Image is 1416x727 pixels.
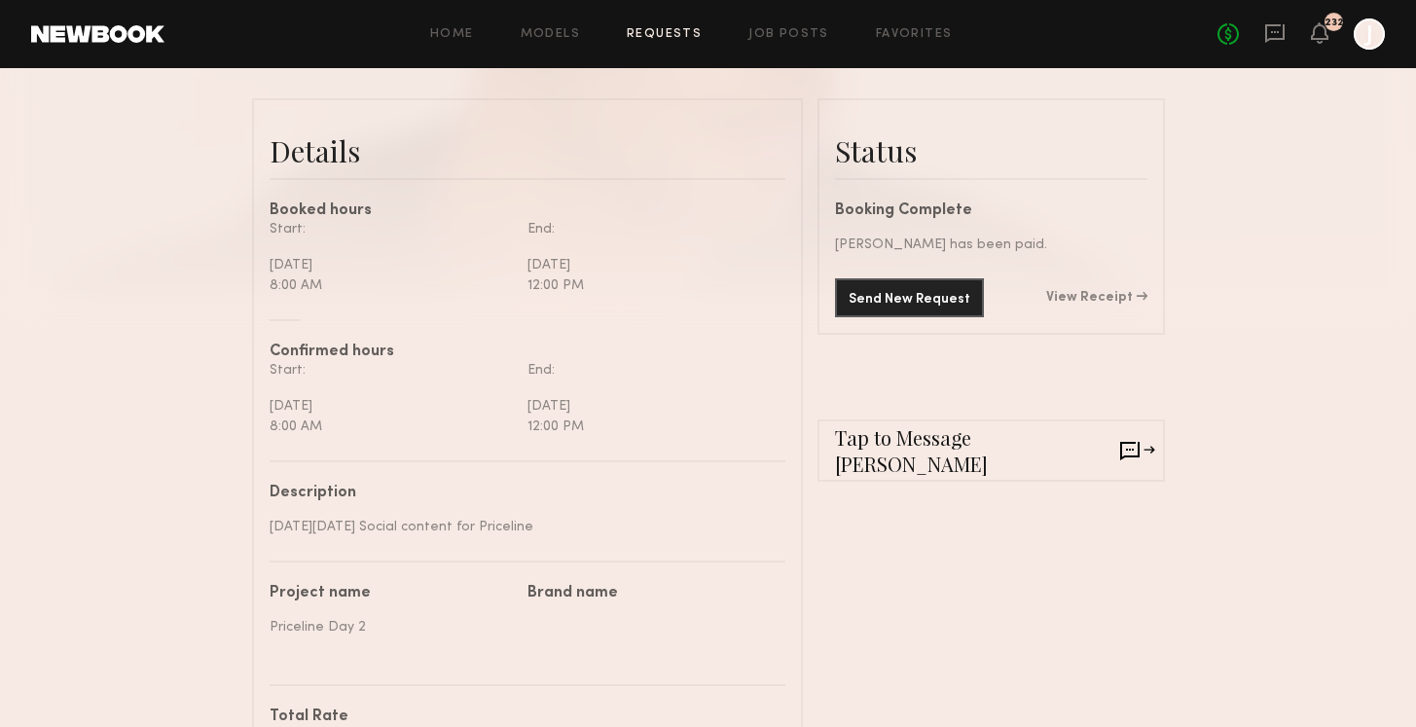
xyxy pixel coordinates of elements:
div: Priceline Day 2 [270,617,513,637]
div: Start: [270,219,513,239]
div: Booked hours [270,203,785,219]
span: Tap to Message [PERSON_NAME] [835,424,1120,477]
div: End: [527,219,771,239]
div: [DATE] [527,255,771,275]
a: J [1354,18,1385,50]
div: Brand name [527,586,771,601]
div: Booking Complete [835,203,1147,219]
div: 8:00 AM [270,275,513,296]
div: Description [270,486,771,501]
div: Confirmed hours [270,345,785,360]
div: [PERSON_NAME] has been paid. [835,235,1147,255]
div: 8:00 AM [270,417,513,437]
a: Requests [627,28,702,41]
button: Send New Request [835,278,984,317]
div: 12:00 PM [527,417,771,437]
div: Details [270,131,785,170]
div: Status [835,131,1147,170]
div: Total Rate [270,709,771,725]
div: Start: [270,360,513,381]
a: Models [521,28,580,41]
div: [DATE][DATE] Social content for Priceline [270,517,771,537]
div: End: [527,360,771,381]
div: 232 [1325,18,1344,28]
a: View Receipt [1046,291,1147,305]
div: [DATE] [270,255,513,275]
div: 12:00 PM [527,275,771,296]
div: [DATE] [527,396,771,417]
a: Home [430,28,474,41]
a: Job Posts [748,28,829,41]
div: [DATE] [270,396,513,417]
div: Project name [270,586,513,601]
a: Favorites [876,28,953,41]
